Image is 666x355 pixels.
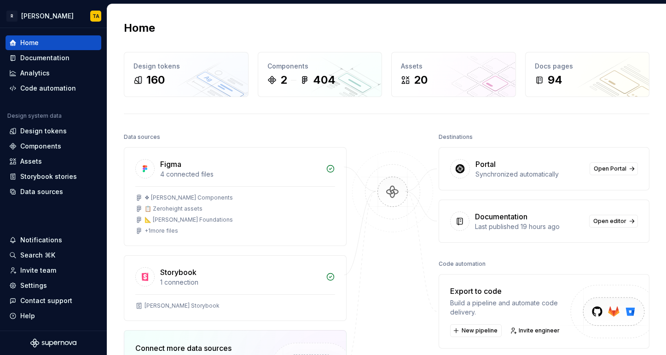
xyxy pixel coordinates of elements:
[20,142,61,151] div: Components
[6,184,101,199] a: Data sources
[439,258,486,270] div: Code automation
[124,52,249,97] a: Design tokens160
[21,11,74,21] div: [PERSON_NAME]
[145,194,233,201] div: ❖ [PERSON_NAME] Components
[267,62,373,71] div: Components
[160,267,197,278] div: Storybook
[6,278,101,293] a: Settings
[6,35,101,50] a: Home
[20,157,42,166] div: Assets
[280,73,287,87] div: 2
[450,298,572,317] div: Build a pipeline and automate code delivery.
[145,205,203,212] div: 📋 Zeroheight assets
[20,38,39,47] div: Home
[6,139,101,154] a: Components
[20,311,35,321] div: Help
[20,251,55,260] div: Search ⌘K
[2,6,105,26] button: R[PERSON_NAME]TA
[20,296,72,305] div: Contact support
[6,81,101,96] a: Code automation
[401,62,506,71] div: Assets
[6,263,101,278] a: Invite team
[6,66,101,80] a: Analytics
[589,215,638,228] a: Open editor
[30,338,76,348] svg: Supernova Logo
[439,131,473,143] div: Destinations
[20,84,76,93] div: Code automation
[160,159,181,170] div: Figma
[519,327,560,334] span: Invite engineer
[548,73,562,87] div: 94
[160,170,320,179] div: 4 connected files
[124,21,155,35] h2: Home
[594,165,626,172] span: Open Portal
[6,233,101,247] button: Notifications
[525,52,650,97] a: Docs pages94
[145,216,233,223] div: 📐 [PERSON_NAME] Foundations
[20,187,63,196] div: Data sources
[507,324,564,337] a: Invite engineer
[475,211,527,222] div: Documentation
[6,248,101,263] button: Search ⌘K
[20,53,69,63] div: Documentation
[475,159,496,170] div: Portal
[6,169,101,184] a: Storybook stories
[93,12,99,20] div: TA
[133,62,239,71] div: Design tokens
[462,327,498,334] span: New pipeline
[145,227,178,235] div: + 1 more files
[20,235,62,245] div: Notifications
[6,124,101,138] a: Design tokens
[313,73,336,87] div: 404
[135,343,255,354] div: Connect more data sources
[6,51,101,65] a: Documentation
[124,131,160,143] div: Data sources
[146,73,165,87] div: 160
[590,162,638,175] a: Open Portal
[258,52,382,97] a: Components2404
[6,293,101,308] button: Contact support
[593,218,626,225] span: Open editor
[20,126,67,136] div: Design tokens
[6,309,101,323] button: Help
[20,266,56,275] div: Invite team
[145,302,220,309] div: [PERSON_NAME] Storybook
[391,52,516,97] a: Assets20
[475,222,584,231] div: Last published 19 hours ago
[124,147,347,246] a: Figma4 connected files❖ [PERSON_NAME] Components📋 Zeroheight assets📐 [PERSON_NAME] Foundations+1m...
[6,11,17,22] div: R
[475,170,584,179] div: Synchronized automatically
[6,154,101,169] a: Assets
[20,281,47,290] div: Settings
[535,62,640,71] div: Docs pages
[124,255,347,321] a: Storybook1 connection[PERSON_NAME] Storybook
[414,73,428,87] div: 20
[450,286,572,297] div: Export to code
[450,324,502,337] button: New pipeline
[7,112,62,120] div: Design system data
[160,278,320,287] div: 1 connection
[20,69,50,78] div: Analytics
[20,172,77,181] div: Storybook stories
